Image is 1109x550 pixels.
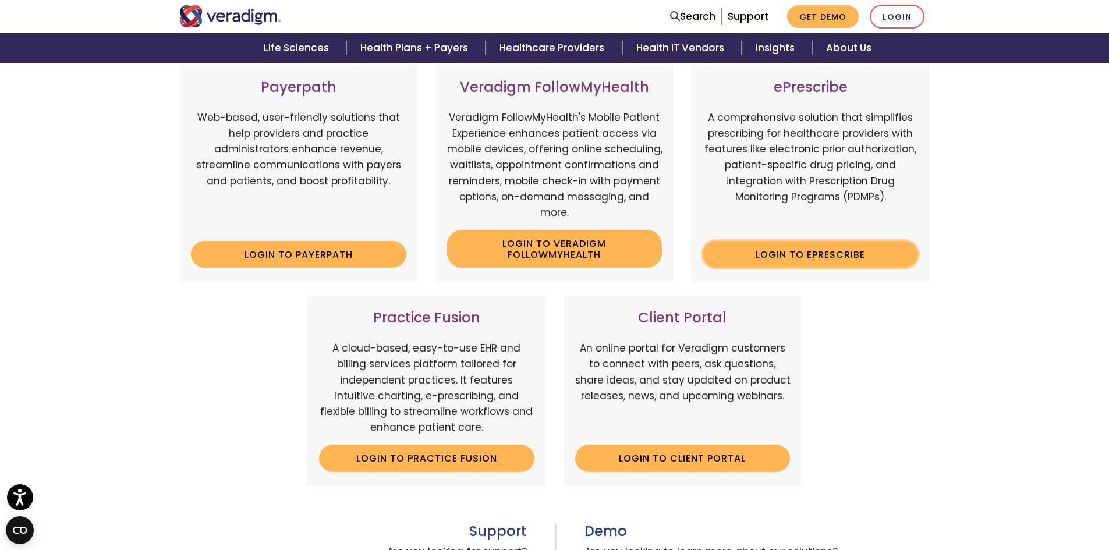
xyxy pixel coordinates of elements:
[728,9,768,23] a: Support
[447,79,662,96] h3: Veradigm FollowMyHealth
[447,110,662,221] p: Veradigm FollowMyHealth's Mobile Patient Experience enhances patient access via mobile devices, o...
[179,523,527,540] h3: Support
[870,5,924,29] a: Login
[319,340,534,435] p: A cloud-based, easy-to-use EHR and billing services platform tailored for independent practices. ...
[319,445,534,471] a: Login to Practice Fusion
[179,5,281,27] img: Veradigm logo
[575,340,791,435] p: An online portal for Veradigm customers to connect with peers, ask questions, share ideas, and st...
[191,79,406,96] h3: Payerpath
[703,79,918,96] h3: ePrescribe
[447,230,662,268] a: Login to Veradigm FollowMyHealth
[787,5,859,28] a: Get Demo
[191,241,406,268] a: Login to Payerpath
[319,310,534,327] h3: Practice Fusion
[6,516,34,544] button: Open CMP widget
[742,33,812,63] a: Insights
[703,241,918,268] a: Login to ePrescribe
[191,110,406,232] p: Web-based, user-friendly solutions that help providers and practice administrators enhance revenu...
[703,110,918,232] p: A comprehensive solution that simplifies prescribing for healthcare providers with features like ...
[584,523,930,540] h3: Demo
[346,33,486,63] a: Health Plans + Payers
[486,33,622,63] a: Healthcare Providers
[670,9,715,24] a: Search
[575,310,791,327] h3: Client Portal
[622,33,742,63] a: Health IT Vendors
[812,33,885,63] a: About Us
[250,33,346,63] a: Life Sciences
[575,445,791,471] a: Login to Client Portal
